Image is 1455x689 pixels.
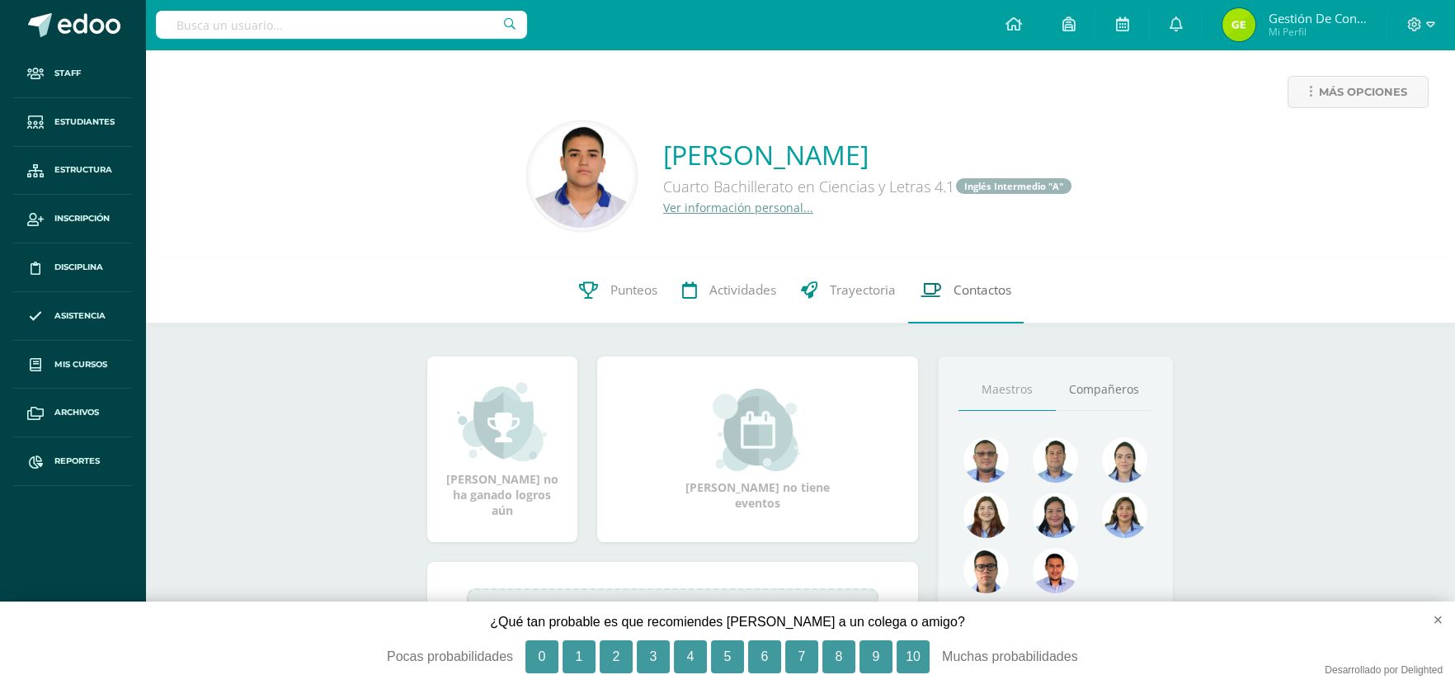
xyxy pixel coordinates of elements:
[830,281,896,299] span: Trayectoria
[963,548,1009,593] img: b3275fa016b95109afc471d3b448d7ac.png
[748,640,781,673] button: 6
[1268,25,1367,39] span: Mi Perfil
[1056,369,1153,411] a: Compañeros
[530,125,633,228] img: 343b5e74b238c2837fcb08df858f611c.png
[156,11,527,39] input: Busca un usuario...
[942,640,1148,673] div: Muchas probabilidades
[13,341,132,389] a: Mis cursos
[663,172,1073,200] div: Cuarto Bachillerato en Ciencias y Letras 4.1
[567,257,670,323] a: Punteos
[54,212,110,225] span: Inscripción
[54,455,100,468] span: Reportes
[525,640,558,673] button: 0, Pocas probabilidades
[963,493,1009,538] img: a9adb280a5deb02de052525b0213cdb9.png
[457,380,547,463] img: achievement_small.png
[13,50,132,98] a: Staff
[54,116,115,129] span: Estudiantes
[307,640,513,673] div: Pocas probabilidades
[789,257,908,323] a: Trayectoria
[54,358,107,371] span: Mis cursos
[563,640,596,673] button: 1
[859,640,892,673] button: 9
[1222,8,1255,41] img: c4fdb2b3b5c0576fe729d7be1ce23d7b.png
[1033,437,1078,483] img: 2ac039123ac5bd71a02663c3aa063ac8.png
[13,195,132,243] a: Inscripción
[54,261,103,274] span: Disciplina
[1268,10,1367,26] span: Gestión de Convivencia
[1102,493,1147,538] img: 72fdff6db23ea16c182e3ba03ce826f1.png
[13,437,132,486] a: Reportes
[674,640,707,673] button: 4
[954,281,1011,299] span: Contactos
[963,437,1009,483] img: 99962f3fa423c9b8099341731b303440.png
[13,389,132,437] a: Archivos
[13,243,132,292] a: Disciplina
[663,137,1073,172] a: [PERSON_NAME]
[444,380,561,518] div: [PERSON_NAME] no ha ganado logros aún
[713,389,803,471] img: event_small.png
[13,98,132,147] a: Estudiantes
[897,640,930,673] button: 10, Muchas probabilidades
[54,163,112,177] span: Estructura
[13,147,132,196] a: Estructura
[709,281,776,299] span: Actividades
[1033,493,1078,538] img: 4a7f7f1a360f3d8e2a3425f4c4febaf9.png
[1288,76,1429,108] a: Más opciones
[637,640,670,673] button: 3
[908,257,1024,323] a: Contactos
[822,640,855,673] button: 8
[1102,437,1147,483] img: 375aecfb130304131abdbe7791f44736.png
[670,257,789,323] a: Actividades
[958,369,1056,411] a: Maestros
[610,281,657,299] span: Punteos
[785,640,818,673] button: 7
[956,178,1071,194] a: Inglés Intermedio "A"
[1319,77,1407,107] span: Más opciones
[54,309,106,323] span: Asistencia
[600,640,633,673] button: 2
[1033,548,1078,593] img: cc0c97458428ff7fb5cd31c6f23e5075.png
[663,200,813,215] a: Ver información personal...
[675,389,840,511] div: [PERSON_NAME] no tiene eventos
[13,292,132,341] a: Asistencia
[711,640,744,673] button: 5
[1406,602,1455,638] button: close survey
[54,67,81,80] span: Staff
[54,406,99,419] span: Archivos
